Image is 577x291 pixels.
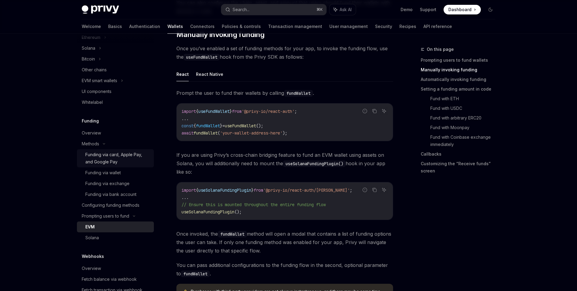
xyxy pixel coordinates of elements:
[222,19,261,34] a: Policies & controls
[194,123,196,128] span: {
[196,187,198,193] span: {
[176,30,264,39] span: Manually invoking funding
[82,202,139,209] div: Configuring funding methods
[77,221,154,232] a: EVM
[167,19,183,34] a: Wallets
[190,19,215,34] a: Connectors
[421,84,500,94] a: Setting a funding amount in code
[232,109,242,114] span: from
[198,109,230,114] span: useFundWallet
[77,149,154,167] a: Funding via card, Apple Pay, and Google Pay
[423,19,452,34] a: API reference
[82,5,119,14] img: dark logo
[82,117,99,125] h5: Funding
[329,4,356,15] button: Ask AI
[283,160,346,167] code: useSolanaFundingPlugin()
[182,209,234,215] span: useSolanaFundingPlugin
[129,19,160,34] a: Authentication
[182,202,326,207] span: // Ensure this is mounted throughout the entire funding flow
[221,4,326,15] button: Search...⌘K
[284,90,313,97] code: fundWallet
[82,66,107,73] div: Other chains
[82,129,101,137] div: Overview
[176,230,393,255] span: Once invoked, the method will open a modal that contains a list of funding options the user can t...
[176,151,393,176] span: If you are using Privy’s cross-chain bridging feature to fund an EVM wallet using assets on Solan...
[82,265,101,272] div: Overview
[85,169,121,176] div: Funding via wallet
[82,55,95,63] div: Bitcoin
[295,109,297,114] span: ;
[242,109,295,114] span: '@privy-io/react-auth'
[82,99,103,106] div: Whitelabel
[251,187,254,193] span: }
[196,123,220,128] span: fundWallet
[421,159,500,176] a: Customizing the “Receive funds” screen
[375,19,392,34] a: Security
[225,123,256,128] span: useFundWallet
[234,209,242,215] span: ();
[182,130,194,136] span: await
[263,187,350,193] span: '@privy-io/react-auth/[PERSON_NAME]'
[220,130,282,136] span: 'your-wallet-address-here'
[77,128,154,138] a: Overview
[182,116,189,121] span: ...
[176,89,393,97] span: Prompt the user to fund their wallets by calling .
[82,45,95,52] div: Solana
[401,7,413,13] a: Demo
[350,187,352,193] span: ;
[420,7,436,13] a: Support
[218,231,247,237] code: fundWallet
[82,88,111,95] div: UI components
[316,7,323,12] span: ⌘ K
[198,187,251,193] span: useSolanaFundingPlugin
[427,46,454,53] span: On this page
[82,77,117,84] div: EVM smart wallets
[282,130,287,136] span: );
[361,186,369,194] button: Report incorrect code
[421,75,500,84] a: Automatically invoking funding
[182,123,194,128] span: const
[184,54,220,60] code: useFundWallet
[82,212,129,220] div: Prompting users to fund
[430,113,500,123] a: Fund with arbitrary ERC20
[340,7,352,13] span: Ask AI
[77,97,154,108] a: Whitelabel
[85,151,150,166] div: Funding via card, Apple Pay, and Google Pay
[430,94,500,104] a: Fund with ETH
[254,187,263,193] span: from
[82,19,101,34] a: Welcome
[77,167,154,178] a: Funding via wallet
[85,191,136,198] div: Funding via bank account
[230,109,232,114] span: }
[329,19,368,34] a: User management
[268,19,322,34] a: Transaction management
[77,86,154,97] a: UI components
[218,130,220,136] span: (
[256,123,263,128] span: ();
[77,189,154,200] a: Funding via bank account
[430,123,500,132] a: Fund with Moonpay
[196,67,223,81] button: React Native
[182,187,196,193] span: import
[421,55,500,65] a: Prompting users to fund wallets
[77,64,154,75] a: Other chains
[233,6,249,13] div: Search...
[430,104,500,113] a: Fund with USDC
[82,276,137,283] div: Fetch balance via webhook
[380,186,388,194] button: Ask AI
[181,271,210,277] code: fundWallet
[176,44,393,61] span: Once you’ve enabled a set of funding methods for your app, to invoke the funding flow, use the ho...
[82,253,104,260] h5: Webhooks
[77,200,154,211] a: Configuring funding methods
[176,67,189,81] button: React
[486,5,495,14] button: Toggle dark mode
[448,7,472,13] span: Dashboard
[85,223,95,231] div: EVM
[399,19,416,34] a: Recipes
[176,261,393,278] span: You can pass additional configurations to the funding flow in the second, optional parameter to .
[196,109,198,114] span: {
[77,274,154,285] a: Fetch balance via webhook
[182,195,189,200] span: ...
[85,180,130,187] div: Funding via exchange
[82,140,99,147] div: Methods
